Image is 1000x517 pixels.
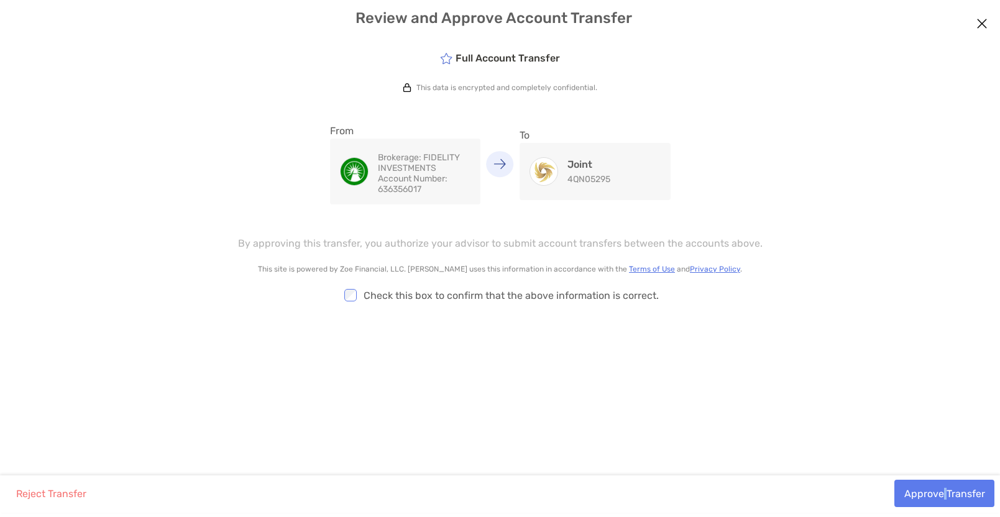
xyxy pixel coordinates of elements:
[690,265,740,273] a: Privacy Policy
[378,152,421,163] span: Brokerage:
[520,127,671,143] p: To
[440,52,560,65] h5: Full Account Transfer
[403,83,411,92] img: icon lock
[567,174,610,185] p: 4QN05295
[629,265,675,273] a: Terms of Use
[186,265,814,273] p: This site is powered by Zoe Financial, LLC. [PERSON_NAME] uses this information in accordance wit...
[330,123,481,139] p: From
[378,173,447,184] span: Account Number:
[378,173,471,194] p: 636356017
[530,158,557,185] img: Joint
[378,152,471,173] p: FIDELITY INVESTMENTS
[6,480,96,507] button: Reject Transfer
[567,158,610,170] h4: Joint
[416,83,597,92] p: This data is encrypted and completely confidential.
[186,281,814,309] div: Check this box to confirm that the above information is correct.
[11,9,989,27] h4: Review and Approve Account Transfer
[894,480,994,507] button: Approve Transfer
[238,236,763,251] p: By approving this transfer, you authorize your advisor to submit account transfers between the ac...
[341,158,368,185] img: image
[494,158,507,169] img: Icon arrow
[973,15,991,34] button: Close modal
